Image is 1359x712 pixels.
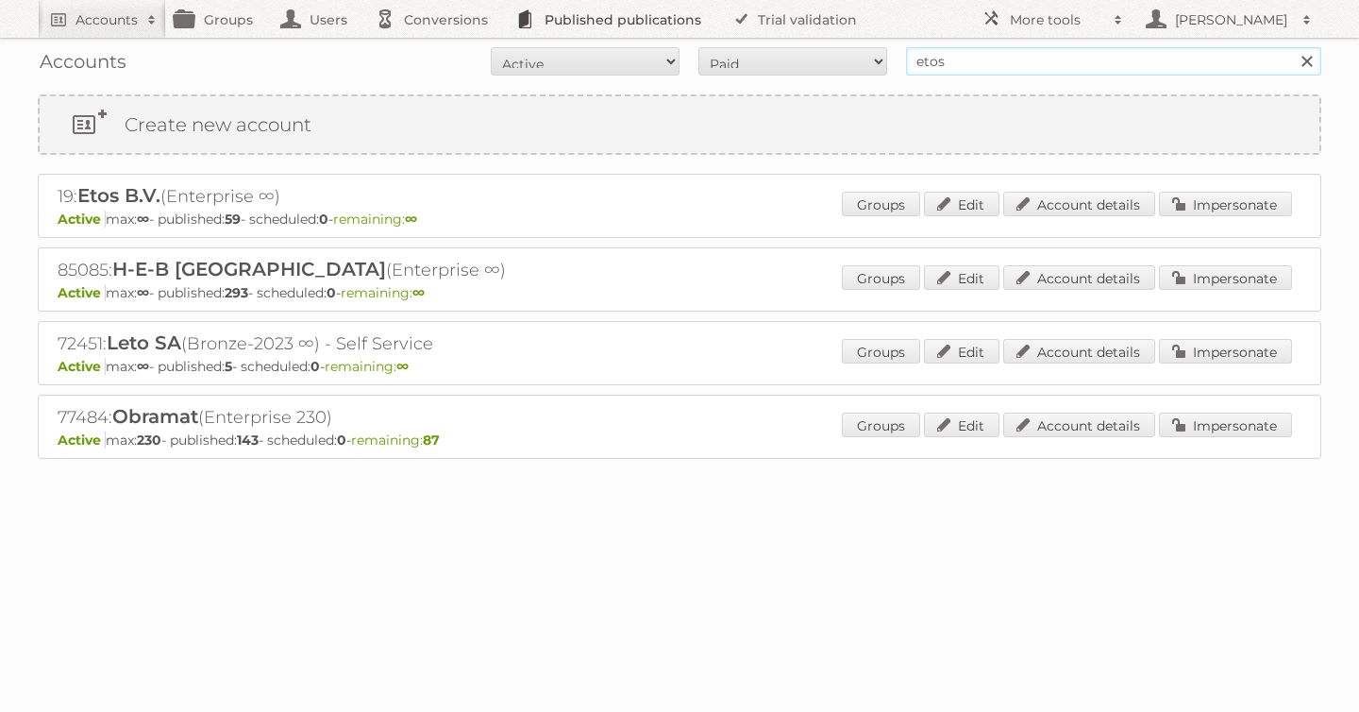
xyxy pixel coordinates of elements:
strong: ∞ [137,358,149,375]
a: Groups [842,192,920,216]
strong: ∞ [137,284,149,301]
a: Edit [924,413,999,437]
a: Edit [924,192,999,216]
strong: 230 [137,432,161,449]
strong: 59 [225,211,241,228]
strong: 0 [310,358,320,375]
h2: 19: (Enterprise ∞) [58,184,718,209]
h2: 72451: (Bronze-2023 ∞) - Self Service [58,331,718,356]
a: Account details [1003,413,1155,437]
span: Leto SA [107,331,181,354]
a: Account details [1003,339,1155,364]
h2: More tools [1010,10,1104,29]
span: remaining: [325,358,409,375]
strong: 0 [319,211,328,228]
a: Impersonate [1159,413,1292,437]
span: H-E-B [GEOGRAPHIC_DATA] [112,258,386,280]
h2: 85085: (Enterprise ∞) [58,258,718,282]
strong: ∞ [396,358,409,375]
strong: 5 [225,358,232,375]
a: Edit [924,265,999,290]
a: Impersonate [1159,339,1292,364]
p: max: - published: - scheduled: - [58,358,1301,375]
strong: 0 [327,284,336,301]
span: Active [58,358,106,375]
span: Obramat [112,405,198,428]
span: remaining: [351,432,440,449]
strong: 293 [225,284,248,301]
p: max: - published: - scheduled: - [58,211,1301,228]
a: Impersonate [1159,192,1292,216]
a: Edit [924,339,999,364]
span: Active [58,284,106,301]
a: Groups [842,265,920,290]
strong: 143 [237,432,259,449]
a: Account details [1003,192,1155,216]
a: Groups [842,413,920,437]
a: Impersonate [1159,265,1292,290]
strong: ∞ [405,211,417,228]
strong: 87 [423,432,440,449]
span: Etos B.V. [77,184,160,207]
strong: ∞ [412,284,425,301]
span: remaining: [333,211,417,228]
span: Active [58,211,106,228]
span: Active [58,432,106,449]
p: max: - published: - scheduled: - [58,284,1301,301]
h2: Accounts [75,10,138,29]
h2: 77484: (Enterprise 230) [58,405,718,430]
a: Create new account [40,96,1319,153]
h2: [PERSON_NAME] [1170,10,1293,29]
strong: 0 [337,432,346,449]
p: max: - published: - scheduled: - [58,432,1301,449]
a: Groups [842,339,920,364]
span: remaining: [341,284,425,301]
strong: ∞ [137,211,149,228]
a: Account details [1003,265,1155,290]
